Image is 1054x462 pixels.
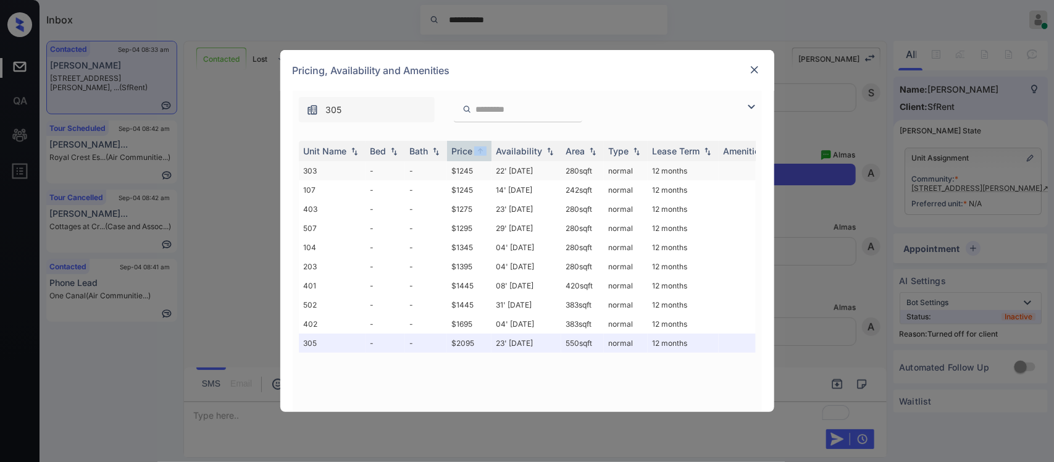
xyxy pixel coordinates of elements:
[405,238,447,257] td: -
[405,199,447,219] td: -
[299,238,366,257] td: 104
[604,219,648,238] td: normal
[326,103,342,117] span: 305
[405,219,447,238] td: -
[630,147,643,156] img: sorting
[491,295,561,314] td: 31' [DATE]
[648,276,719,295] td: 12 months
[604,161,648,180] td: normal
[604,199,648,219] td: normal
[648,334,719,353] td: 12 months
[724,146,765,156] div: Amenities
[561,238,604,257] td: 280 sqft
[648,199,719,219] td: 12 months
[648,161,719,180] td: 12 months
[648,295,719,314] td: 12 months
[561,161,604,180] td: 280 sqft
[566,146,585,156] div: Area
[299,314,366,334] td: 402
[405,161,447,180] td: -
[744,99,759,114] img: icon-zuma
[304,146,347,156] div: Unit Name
[604,238,648,257] td: normal
[405,314,447,334] td: -
[370,146,387,156] div: Bed
[366,180,405,199] td: -
[348,147,361,156] img: sorting
[299,161,366,180] td: 303
[561,257,604,276] td: 280 sqft
[491,161,561,180] td: 22' [DATE]
[447,295,491,314] td: $1445
[491,238,561,257] td: 04' [DATE]
[462,104,472,115] img: icon-zuma
[405,334,447,353] td: -
[366,219,405,238] td: -
[447,180,491,199] td: $1245
[405,276,447,295] td: -
[306,104,319,116] img: icon-zuma
[366,334,405,353] td: -
[430,147,442,156] img: sorting
[280,50,774,91] div: Pricing, Availability and Amenities
[299,199,366,219] td: 403
[405,257,447,276] td: -
[648,314,719,334] td: 12 months
[299,257,366,276] td: 203
[299,180,366,199] td: 107
[587,147,599,156] img: sorting
[366,257,405,276] td: -
[447,276,491,295] td: $1445
[648,257,719,276] td: 12 months
[701,147,714,156] img: sorting
[366,295,405,314] td: -
[491,314,561,334] td: 04' [DATE]
[299,219,366,238] td: 507
[299,334,366,353] td: 305
[561,276,604,295] td: 420 sqft
[604,257,648,276] td: normal
[447,334,491,353] td: $2095
[561,180,604,199] td: 242 sqft
[405,295,447,314] td: -
[447,219,491,238] td: $1295
[496,146,543,156] div: Availability
[748,64,761,76] img: close
[452,146,473,156] div: Price
[653,146,700,156] div: Lease Term
[366,314,405,334] td: -
[648,238,719,257] td: 12 months
[544,147,556,156] img: sorting
[299,295,366,314] td: 502
[604,295,648,314] td: normal
[491,180,561,199] td: 14' [DATE]
[491,276,561,295] td: 08' [DATE]
[604,180,648,199] td: normal
[447,314,491,334] td: $1695
[388,147,400,156] img: sorting
[604,314,648,334] td: normal
[366,161,405,180] td: -
[604,276,648,295] td: normal
[604,334,648,353] td: normal
[447,161,491,180] td: $1245
[410,146,429,156] div: Bath
[561,314,604,334] td: 383 sqft
[366,199,405,219] td: -
[299,276,366,295] td: 401
[648,180,719,199] td: 12 months
[366,238,405,257] td: -
[491,334,561,353] td: 23' [DATE]
[561,219,604,238] td: 280 sqft
[405,180,447,199] td: -
[447,257,491,276] td: $1395
[609,146,629,156] div: Type
[491,257,561,276] td: 04' [DATE]
[474,146,487,156] img: sorting
[366,276,405,295] td: -
[447,199,491,219] td: $1275
[447,238,491,257] td: $1345
[561,199,604,219] td: 280 sqft
[491,219,561,238] td: 29' [DATE]
[561,295,604,314] td: 383 sqft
